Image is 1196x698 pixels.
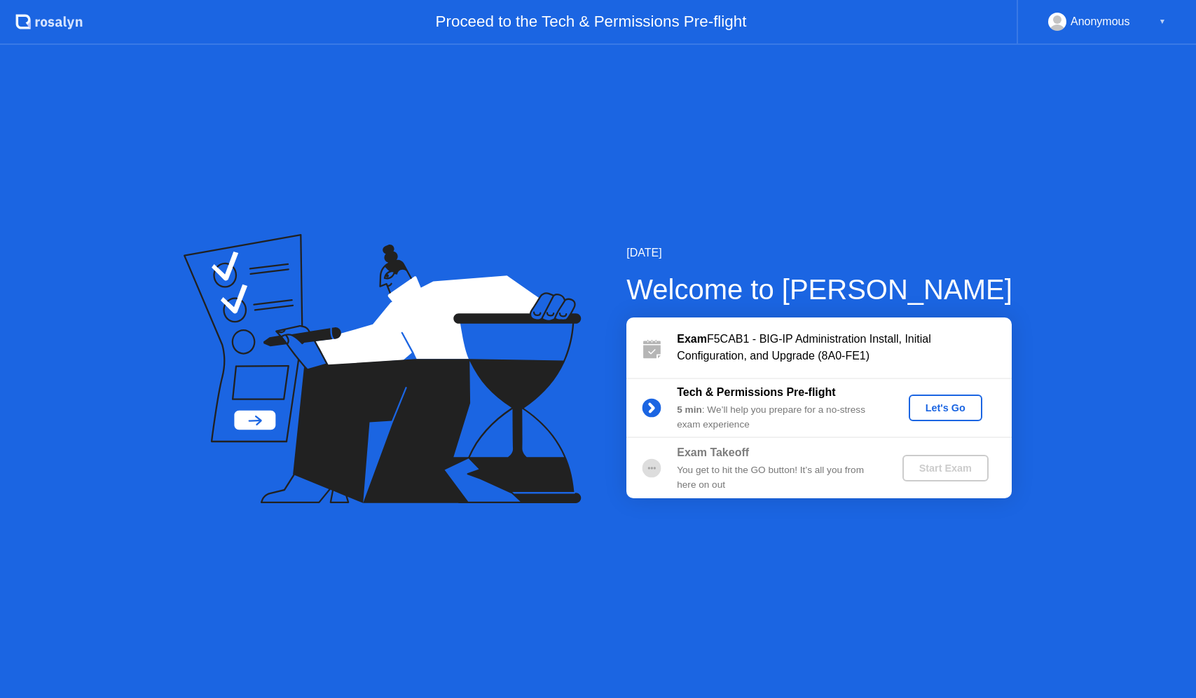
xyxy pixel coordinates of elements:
div: Start Exam [908,463,983,474]
button: Let's Go [909,395,982,421]
div: : We’ll help you prepare for a no-stress exam experience [677,403,879,432]
div: Welcome to [PERSON_NAME] [626,268,1012,310]
b: Exam Takeoff [677,446,749,458]
div: Anonymous [1071,13,1130,31]
div: F5CAB1 - BIG-IP Administration Install, Initial Configuration, and Upgrade (8A0-FE1) [677,331,1012,364]
div: You get to hit the GO button! It’s all you from here on out [677,463,879,492]
div: [DATE] [626,245,1012,261]
div: ▼ [1159,13,1166,31]
b: 5 min [677,404,702,415]
button: Start Exam [902,455,989,481]
div: Let's Go [914,402,977,413]
b: Tech & Permissions Pre-flight [677,386,835,398]
b: Exam [677,333,707,345]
